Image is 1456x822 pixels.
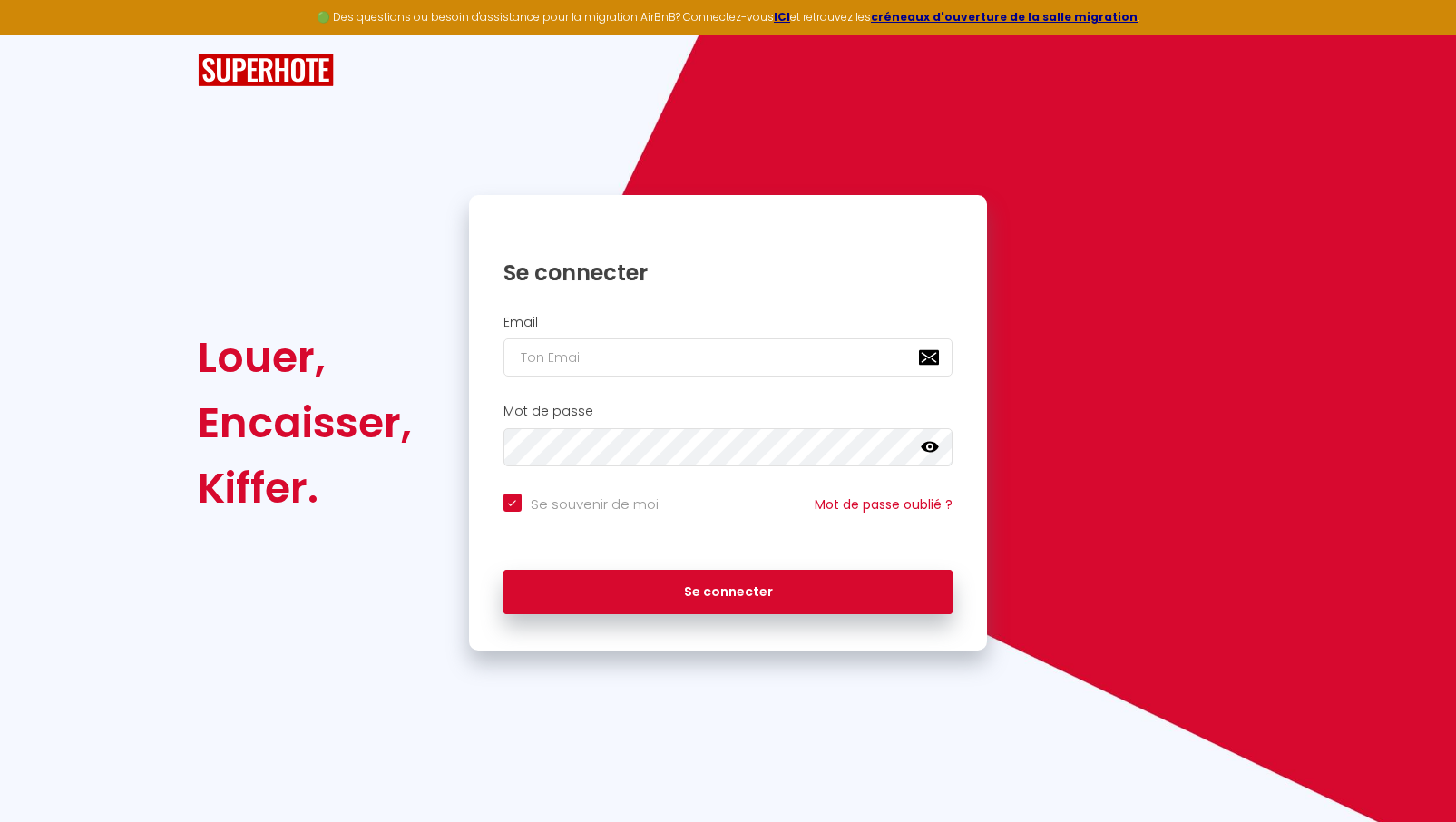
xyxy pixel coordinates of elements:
[503,315,953,330] h2: Email
[198,325,412,390] div: Louer,
[774,9,790,24] a: ICI
[503,570,953,615] button: Se connecter
[503,259,953,287] h1: Se connecter
[815,495,953,514] a: Mot de passe oublié ?
[198,54,334,87] img: SuperHote logo
[198,455,412,521] div: Kiffer.
[198,390,412,455] div: Encaisser,
[503,404,953,419] h2: Mot de passe
[503,338,953,377] input: Ton Email
[871,9,1138,24] a: créneaux d'ouverture de la salle migration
